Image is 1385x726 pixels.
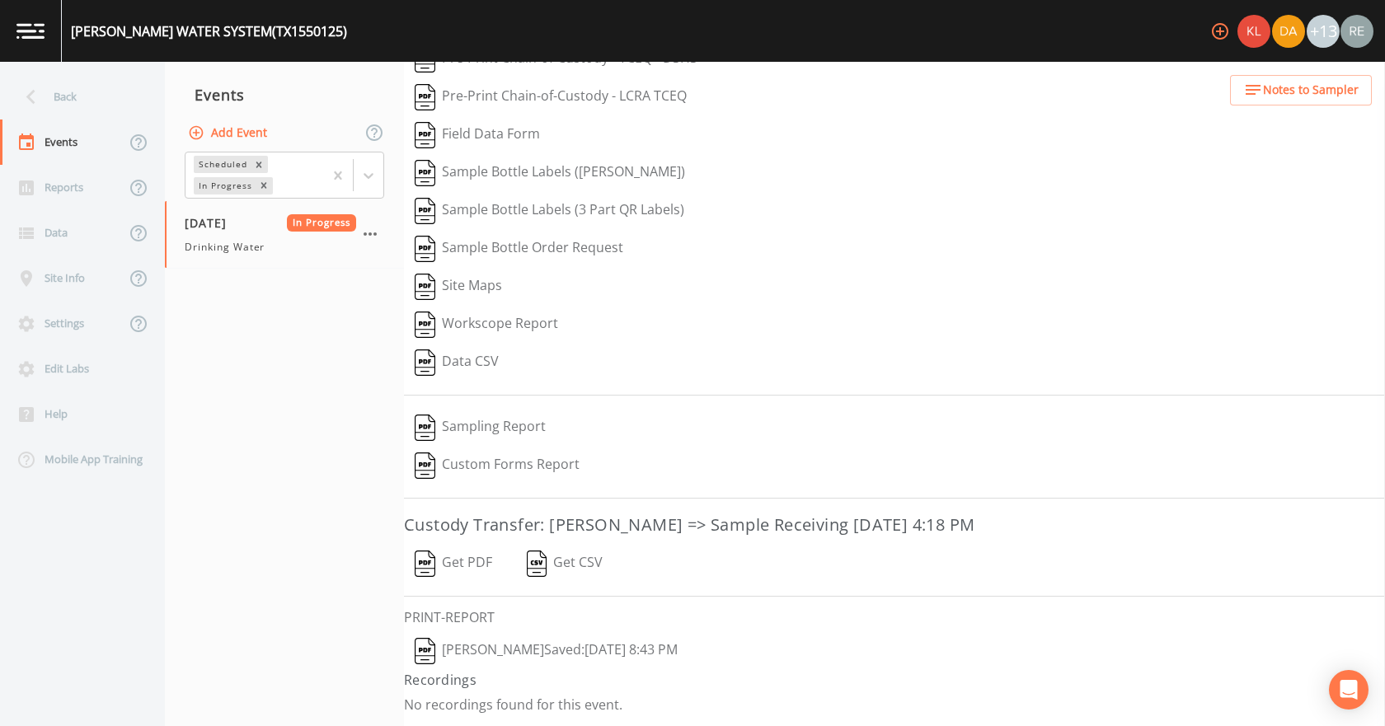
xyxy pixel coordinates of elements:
[415,122,435,148] img: svg%3e
[404,344,509,382] button: Data CSV
[1230,75,1372,105] button: Notes to Sampler
[404,545,503,583] button: Get PDF
[404,306,569,344] button: Workscope Report
[404,512,1385,538] h3: Custody Transfer: [PERSON_NAME] => Sample Receiving [DATE] 4:18 PM
[185,118,274,148] button: Add Event
[415,415,435,441] img: svg%3e
[404,192,695,230] button: Sample Bottle Labels (3 Part QR Labels)
[1237,15,1271,48] div: Kler Teran
[415,349,435,376] img: svg%3e
[404,268,513,306] button: Site Maps
[1237,15,1270,48] img: 9c4450d90d3b8045b2e5fa62e4f92659
[287,214,357,232] span: In Progress
[415,274,435,300] img: svg%3e
[415,84,435,110] img: svg%3e
[415,452,435,479] img: svg%3e
[194,156,250,173] div: Scheduled
[404,696,1385,713] p: No recordings found for this event.
[185,214,238,232] span: [DATE]
[527,550,547,577] img: svg%3e
[415,638,435,664] img: svg%3e
[255,177,273,194] div: Remove In Progress
[404,632,688,670] button: [PERSON_NAME]Saved:[DATE] 8:43 PM
[185,240,265,255] span: Drinking Water
[1272,15,1305,48] img: a84961a0472e9debc750dd08a004988d
[415,236,435,262] img: svg%3e
[404,116,551,154] button: Field Data Form
[1340,15,1373,48] img: e720f1e92442e99c2aab0e3b783e6548
[404,670,1385,690] h4: Recordings
[16,23,45,39] img: logo
[1329,670,1369,710] div: Open Intercom Messenger
[415,160,435,186] img: svg%3e
[415,198,435,224] img: svg%3e
[415,550,435,577] img: svg%3e
[1307,15,1340,48] div: +13
[515,545,614,583] button: Get CSV
[1271,15,1306,48] div: David Weber
[404,447,590,485] button: Custom Forms Report
[165,201,404,269] a: [DATE]In ProgressDrinking Water
[404,230,634,268] button: Sample Bottle Order Request
[404,154,696,192] button: Sample Bottle Labels ([PERSON_NAME])
[415,311,435,338] img: svg%3e
[404,409,556,447] button: Sampling Report
[165,74,404,115] div: Events
[71,21,347,41] div: [PERSON_NAME] WATER SYSTEM (TX1550125)
[404,78,697,116] button: Pre-Print Chain-of-Custody - LCRA TCEQ
[404,610,1385,625] h6: PRINT-REPORT
[194,177,255,194] div: In Progress
[250,156,268,173] div: Remove Scheduled
[1263,80,1359,101] span: Notes to Sampler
